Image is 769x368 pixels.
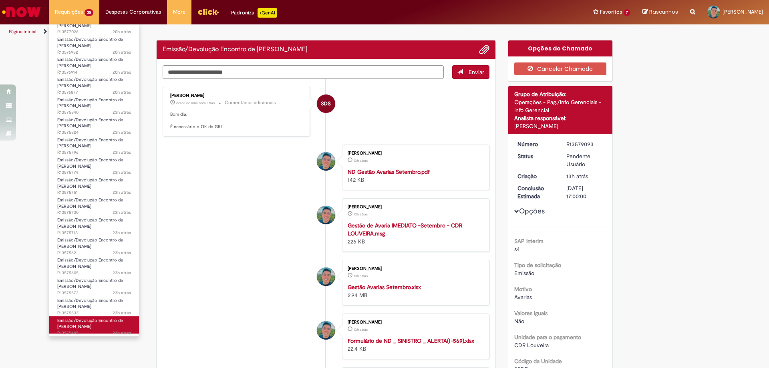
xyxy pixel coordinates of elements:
div: Opções do Chamado [508,40,613,56]
span: 23h atrás [113,109,131,115]
span: Emissão/Devolução Encontro de [PERSON_NAME] [57,76,123,89]
a: Aberto R13575621 : Emissão/Devolução Encontro de Contas Fornecedor [49,236,139,253]
span: R13576982 [57,49,131,56]
b: Valores Iguais [514,310,548,317]
b: Tipo de solicitação [514,261,561,269]
span: Emissão/Devolução Encontro de [PERSON_NAME] [57,117,123,129]
span: R13575573 [57,290,131,296]
b: Motivo [514,286,532,293]
a: Aberto R13575730 : Emissão/Devolução Encontro de Contas Fornecedor [49,196,139,213]
span: Despesas Corporativas [105,8,161,16]
time: 29/09/2025 20:50:40 [354,158,368,163]
span: R13576914 [57,69,131,76]
div: [PERSON_NAME] [348,205,481,209]
span: Emissão/Devolução Encontro de [PERSON_NAME] [57,278,123,290]
time: 29/09/2025 10:44:19 [113,109,131,115]
div: Grupo de Atribuição: [514,90,607,98]
textarea: Digite sua mensagem aqui... [163,65,444,79]
div: [DATE] 17:00:00 [566,184,604,200]
div: Sostenys Campos Souza [317,206,335,224]
img: ServiceNow [1,4,42,20]
span: Emissão/Devolução Encontro de [PERSON_NAME] [57,257,123,269]
a: Formulário de ND _ SINISTRO _ ALERTA(1-569).xlsx [348,337,474,344]
span: 23h atrás [113,250,131,256]
ul: Trilhas de página [6,24,507,39]
time: 29/09/2025 13:34:04 [113,89,131,95]
span: Emissão/Devolução Encontro de [PERSON_NAME] [57,177,123,189]
span: R13575751 [57,189,131,196]
time: 29/09/2025 20:50:43 [566,173,588,180]
a: Aberto R13575774 : Emissão/Devolução Encontro de Contas Fornecedor [49,156,139,173]
span: 35 [85,9,93,16]
span: 23h atrás [113,310,131,316]
span: Emissão [514,269,534,277]
p: Bom dia, É necessário o OK do GRL [170,111,304,130]
span: Emissão/Devolução Encontro de [PERSON_NAME] [57,298,123,310]
button: Adicionar anexos [479,44,489,55]
div: R13579093 [566,140,604,148]
a: Aberto R13575718 : Emissão/Devolução Encontro de Contas Fornecedor [49,216,139,233]
time: 29/09/2025 10:08:58 [113,290,131,296]
button: Cancelar Chamado [514,62,607,75]
span: 23h atrás [113,230,131,236]
button: Enviar [452,65,489,79]
time: 29/09/2025 09:54:54 [113,330,131,336]
span: Enviar [469,68,484,76]
span: 23h atrás [113,149,131,155]
span: 13h atrás [354,158,368,163]
b: Código da Unidade [514,358,562,365]
ul: Requisições [49,24,139,337]
span: Emissão/Devolução Encontro de [PERSON_NAME] [57,56,123,69]
span: 23h atrás [113,189,131,195]
div: Pendente Usuário [566,152,604,168]
time: 29/09/2025 10:31:09 [113,209,131,215]
time: 29/09/2025 10:14:57 [113,250,131,256]
span: Emissão/Devolução Encontro de [PERSON_NAME] [57,16,123,29]
a: Aberto R13575751 : Emissão/Devolução Encontro de Contas Fornecedor [49,176,139,193]
span: R13575840 [57,109,131,116]
span: 23h atrás [113,270,131,276]
a: ND Gestão Avarias Setembro.pdf [348,168,430,175]
b: SAP Interim [514,237,544,245]
span: 23h atrás [113,209,131,215]
div: Sostenys Campos Souza [317,321,335,340]
time: 29/09/2025 10:02:06 [113,310,131,316]
span: Emissão/Devolução Encontro de [PERSON_NAME] [57,36,123,49]
a: Aberto R13575796 : Emissão/Devolução Encontro de Contas Fornecedor [49,136,139,153]
span: Emissão/Devolução Encontro de [PERSON_NAME] [57,137,123,149]
span: 13h atrás [354,212,368,217]
time: 29/09/2025 13:53:27 [113,29,131,35]
span: R13575621 [57,250,131,256]
b: Unidade para o pagamento [514,334,581,341]
time: 29/09/2025 10:42:00 [113,129,131,135]
div: [PERSON_NAME] [348,266,481,271]
span: R13575533 [57,310,131,316]
span: 24h atrás [113,330,131,336]
span: R13575605 [57,270,131,276]
time: 29/09/2025 20:48:52 [354,327,368,332]
a: Aberto R13575495 : Emissão/Devolução Encontro de Contas Fornecedor [49,316,139,334]
a: Aberto R13576877 : Emissão/Devolução Encontro de Contas Fornecedor [49,75,139,93]
span: 23h atrás [113,169,131,175]
span: R13575796 [57,149,131,156]
div: Sostenys Campos Souza [317,267,335,286]
span: Emissão/Devolução Encontro de [PERSON_NAME] [57,197,123,209]
a: Aberto R13575824 : Emissão/Devolução Encontro de Contas Fornecedor [49,116,139,133]
small: Comentários adicionais [225,99,276,106]
dt: Status [511,152,561,160]
span: s4 [514,245,520,253]
span: cerca de uma hora atrás [176,101,215,105]
span: 20h atrás [113,49,131,55]
time: 29/09/2025 20:48:53 [354,212,368,217]
span: R13575718 [57,230,131,236]
a: Gestão de Avaria IMEDIATO -Setembro - CDR LOUVEIRA.msg [348,222,462,237]
span: 13h atrás [566,173,588,180]
div: 226 KB [348,221,481,245]
a: Aberto R13576914 : Emissão/Devolução Encontro de Contas Fornecedor [49,55,139,72]
time: 29/09/2025 10:28:50 [113,230,131,236]
time: 29/09/2025 10:33:58 [113,189,131,195]
time: 29/09/2025 13:39:10 [113,69,131,75]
